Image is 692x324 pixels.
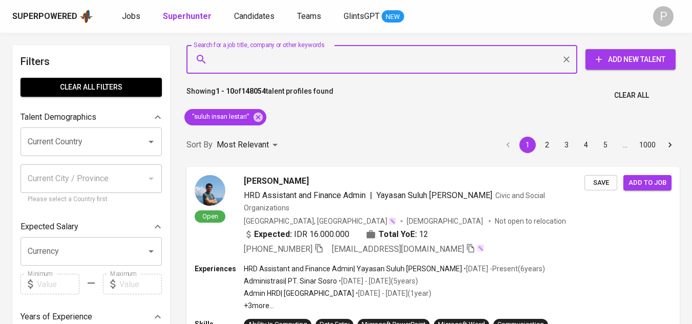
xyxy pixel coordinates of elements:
[195,175,225,206] img: 5fd6c3ff773f3e3facaf5d5eb9d3f88b.jpg
[244,288,354,298] p: Admin HRD | [GEOGRAPHIC_DATA]
[297,11,321,21] span: Teams
[476,244,485,252] img: magic_wand.svg
[594,53,667,66] span: Add New Talent
[337,276,418,286] p: • [DATE] - [DATE] ( 5 years )
[558,137,575,153] button: Go to page 3
[234,10,277,23] a: Candidates
[186,86,333,105] p: Showing of talent profiles found
[122,11,140,21] span: Jobs
[332,244,464,254] span: [EMAIL_ADDRESS][DOMAIN_NAME]
[217,139,269,151] p: Most Relevant
[344,11,380,21] span: GlintsGPT
[498,137,680,153] nav: pagination navigation
[419,228,428,241] span: 12
[617,140,633,150] div: …
[184,112,256,122] span: ''suluh insan lestari''
[376,190,492,200] span: Yayasan Suluh [PERSON_NAME]
[216,87,234,95] b: 1 - 10
[144,135,158,149] button: Open
[584,175,617,191] button: Save
[539,137,555,153] button: Go to page 2
[186,139,213,151] p: Sort By
[495,216,566,226] p: Not open to relocation
[585,49,676,70] button: Add New Talent
[636,137,659,153] button: Go to page 1000
[578,137,594,153] button: Go to page 4
[610,86,653,105] button: Clear All
[388,217,396,225] img: magic_wand.svg
[244,228,349,241] div: IDR 16.000.000
[20,221,78,233] p: Expected Salary
[12,11,77,23] div: Superpowered
[407,216,485,226] span: [DEMOGRAPHIC_DATA]
[12,9,93,24] a: Superpoweredapp logo
[519,137,536,153] button: page 1
[163,11,212,21] b: Superhunter
[662,137,678,153] button: Go to next page
[195,264,244,274] p: Experiences
[244,244,312,254] span: [PHONE_NUMBER]
[379,228,417,241] b: Total YoE:
[198,212,222,221] span: Open
[559,52,574,67] button: Clear
[244,276,337,286] p: Administrasi | PT. Sinar Sosro
[37,274,79,294] input: Value
[244,264,462,274] p: HRD Assistant and Finance Admin | Yayasan Suluh [PERSON_NAME]
[244,191,545,212] span: Civic and Social Organizations
[20,217,162,237] div: Expected Salary
[614,89,649,102] span: Clear All
[79,9,93,24] img: app logo
[184,109,266,125] div: ''suluh insan lestari''
[653,6,674,27] div: P
[623,175,672,191] button: Add to job
[590,177,612,189] span: Save
[628,177,666,189] span: Add to job
[144,244,158,258] button: Open
[20,311,92,323] p: Years of Experience
[29,81,154,94] span: Clear All filters
[254,228,292,241] b: Expected:
[122,10,142,23] a: Jobs
[234,11,275,21] span: Candidates
[20,78,162,97] button: Clear All filters
[244,216,396,226] div: [GEOGRAPHIC_DATA], [GEOGRAPHIC_DATA]
[28,195,155,205] p: Please select a Country first
[244,300,545,311] p: +3 more ...
[344,10,404,23] a: GlintsGPT NEW
[20,53,162,70] h6: Filters
[119,274,162,294] input: Value
[241,87,266,95] b: 148054
[597,137,614,153] button: Go to page 5
[217,136,281,155] div: Most Relevant
[370,189,372,202] span: |
[297,10,323,23] a: Teams
[382,12,404,22] span: NEW
[462,264,545,274] p: • [DATE] - Present ( 6 years )
[163,10,214,23] a: Superhunter
[244,190,366,200] span: HRD Assistant and Finance Admin
[20,111,96,123] p: Talent Demographics
[20,107,162,127] div: Talent Demographics
[244,175,309,187] span: [PERSON_NAME]
[354,288,431,298] p: • [DATE] - [DATE] ( 1 year )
